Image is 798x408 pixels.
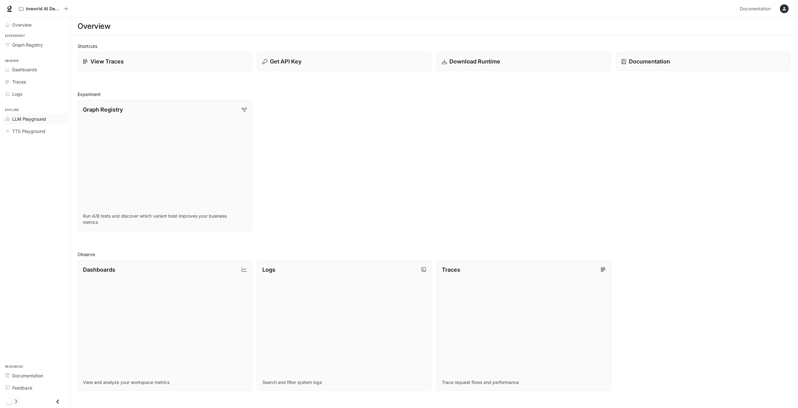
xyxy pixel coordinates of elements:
[442,379,606,385] p: Trace request flows and performance
[449,57,500,66] p: Download Runtime
[78,260,252,391] a: DashboardsView and analyze your workspace metrics
[437,52,611,71] a: Download Runtime
[3,64,67,75] a: Dashboards
[616,52,790,71] a: Documentation
[3,76,67,87] a: Traces
[83,105,123,114] p: Graph Registry
[3,126,67,137] a: TTS Playground
[270,57,301,66] p: Get API Key
[78,251,790,258] h2: Observe
[78,20,110,33] h1: Overview
[437,260,611,391] a: TracesTrace request flows and performance
[12,385,33,391] span: Feedback
[83,379,247,385] p: View and analyze your workspace metrics
[737,3,775,15] a: Documentation
[83,265,115,274] p: Dashboards
[12,42,43,48] span: Graph Registry
[262,265,275,274] p: Logs
[12,78,26,85] span: Traces
[3,88,67,99] a: Logs
[257,52,432,71] button: Get API Key
[16,3,71,15] button: All workspaces
[6,398,12,405] span: Dark mode toggle
[3,19,67,30] a: Overview
[3,370,67,381] a: Documentation
[90,57,124,66] p: View Traces
[78,100,252,231] a: Graph RegistryRun A/B tests and discover which variant best improves your business metrics
[12,372,43,379] span: Documentation
[12,128,45,134] span: TTS Playground
[78,52,252,71] a: View Traces
[12,22,32,28] span: Overview
[83,213,247,225] p: Run A/B tests and discover which variant best improves your business metrics
[3,382,67,393] a: Feedback
[629,57,670,66] p: Documentation
[51,395,65,408] button: Close drawer
[78,91,790,98] h2: Experiment
[26,6,61,12] p: Inworld AI Demos
[3,113,67,124] a: LLM Playground
[12,116,46,122] span: LLM Playground
[78,43,790,49] h2: Shortcuts
[12,91,22,97] span: Logs
[442,265,460,274] p: Traces
[257,260,432,391] a: LogsSearch and filter system logs
[262,379,426,385] p: Search and filter system logs
[12,66,37,73] span: Dashboards
[3,39,67,50] a: Graph Registry
[740,5,771,13] span: Documentation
